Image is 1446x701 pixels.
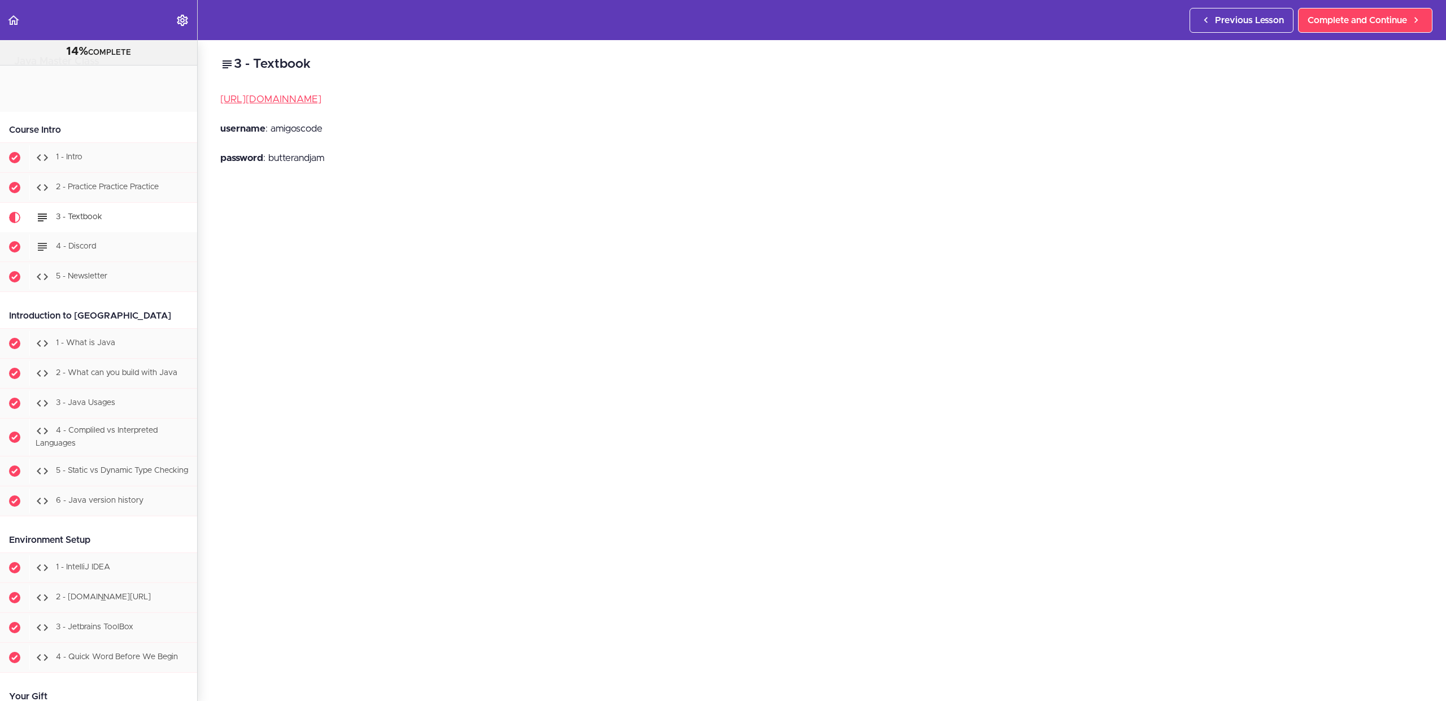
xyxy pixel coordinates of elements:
span: 3 - Java Usages [56,399,115,407]
span: 3 - Textbook [56,213,102,221]
span: 2 - [DOMAIN_NAME][URL] [56,593,151,601]
a: Previous Lesson [1190,8,1293,33]
span: 4 - Compliled vs Interpreted Languages [36,426,158,447]
p: : butterandjam [220,150,1423,167]
span: 1 - IntelliJ IDEA [56,563,110,571]
svg: Back to course curriculum [7,14,20,27]
span: 5 - Newsletter [56,272,107,280]
a: Complete and Continue [1298,8,1432,33]
h2: 3 - Textbook [220,55,1423,74]
span: 1 - Intro [56,153,82,161]
strong: password [220,153,263,163]
span: 3 - Jetbrains ToolBox [56,623,133,631]
span: 1 - What is Java [56,339,115,347]
svg: Settings Menu [176,14,189,27]
div: COMPLETE [14,45,183,59]
a: [URL][DOMAIN_NAME] [220,94,321,104]
span: Complete and Continue [1308,14,1407,27]
span: Previous Lesson [1215,14,1284,27]
span: 2 - What can you build with Java [56,369,177,377]
span: 5 - Static vs Dynamic Type Checking [56,467,188,474]
span: 4 - Quick Word Before We Begin [56,653,178,661]
p: : amigoscode [220,120,1423,137]
span: 2 - Practice Practice Practice [56,183,159,191]
strong: username [220,124,265,133]
span: 4 - Discord [56,242,96,250]
span: 6 - Java version history [56,497,143,504]
span: 14% [66,46,88,57]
